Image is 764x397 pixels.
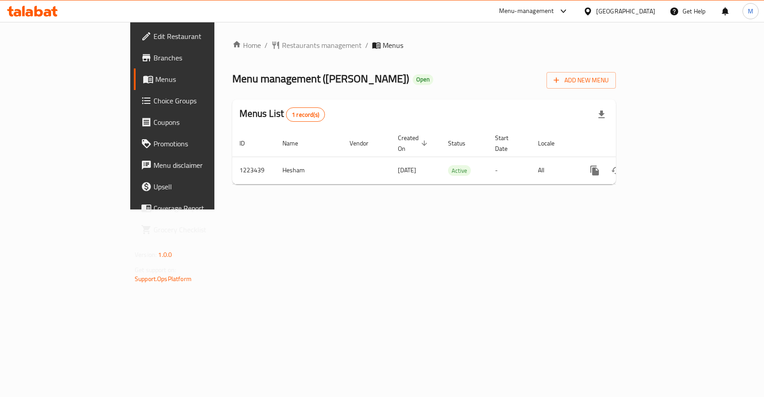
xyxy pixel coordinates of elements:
[239,107,325,122] h2: Menus List
[134,219,258,240] a: Grocery Checklist
[135,249,157,260] span: Version:
[383,40,403,51] span: Menus
[398,132,430,154] span: Created On
[154,181,251,192] span: Upsell
[134,197,258,219] a: Coverage Report
[239,138,256,149] span: ID
[232,68,409,89] span: Menu management ( [PERSON_NAME] )
[499,6,554,17] div: Menu-management
[275,157,342,184] td: Hesham
[748,6,753,16] span: M
[134,111,258,133] a: Coupons
[448,165,471,176] div: Active
[134,47,258,68] a: Branches
[286,107,325,122] div: Total records count
[154,224,251,235] span: Grocery Checklist
[596,6,655,16] div: [GEOGRAPHIC_DATA]
[413,76,433,83] span: Open
[134,154,258,176] a: Menu disclaimer
[232,40,616,51] nav: breadcrumb
[282,40,362,51] span: Restaurants management
[495,132,520,154] span: Start Date
[282,138,310,149] span: Name
[538,138,566,149] span: Locale
[546,72,616,89] button: Add New Menu
[232,130,677,184] table: enhanced table
[158,249,172,260] span: 1.0.0
[606,160,627,181] button: Change Status
[134,26,258,47] a: Edit Restaurant
[531,157,577,184] td: All
[584,160,606,181] button: more
[154,95,251,106] span: Choice Groups
[413,74,433,85] div: Open
[154,52,251,63] span: Branches
[154,138,251,149] span: Promotions
[155,74,251,85] span: Menus
[554,75,609,86] span: Add New Menu
[154,31,251,42] span: Edit Restaurant
[135,264,176,276] span: Get support on:
[154,117,251,128] span: Coupons
[134,90,258,111] a: Choice Groups
[448,166,471,176] span: Active
[398,164,416,176] span: [DATE]
[591,104,612,125] div: Export file
[134,133,258,154] a: Promotions
[286,111,324,119] span: 1 record(s)
[271,40,362,51] a: Restaurants management
[365,40,368,51] li: /
[154,203,251,213] span: Coverage Report
[448,138,477,149] span: Status
[154,160,251,171] span: Menu disclaimer
[135,273,192,285] a: Support.OpsPlatform
[488,157,531,184] td: -
[134,176,258,197] a: Upsell
[577,130,677,157] th: Actions
[265,40,268,51] li: /
[350,138,380,149] span: Vendor
[134,68,258,90] a: Menus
